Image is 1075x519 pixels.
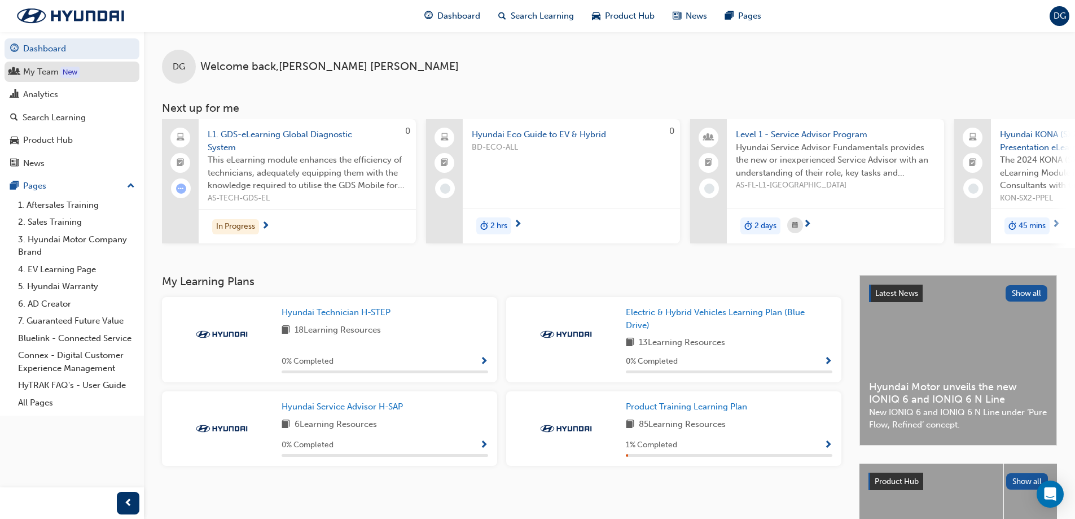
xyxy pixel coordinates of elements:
span: 0 [405,126,410,136]
a: 4. EV Learning Page [14,261,139,278]
span: people-icon [705,130,713,145]
h3: My Learning Plans [162,275,841,288]
a: All Pages [14,394,139,412]
span: New IONIQ 6 and IONIQ 6 N Line under ‘Pure Flow, Refined’ concept. [869,406,1047,431]
a: Hyundai Technician H-STEP [282,306,395,319]
a: search-iconSearch Learning [489,5,583,28]
span: Product Training Learning Plan [626,402,747,412]
a: Search Learning [5,107,139,128]
button: Show Progress [824,355,832,369]
span: chart-icon [10,90,19,100]
span: Dashboard [437,10,480,23]
span: next-icon [261,221,270,232]
span: Level 1 - Service Advisor Program [736,128,935,141]
span: Show Progress [480,441,488,451]
img: Trak [191,329,253,340]
span: 1 % Completed [626,439,677,452]
span: learningRecordVerb_ATTEMPT-icon [176,184,186,194]
span: book-icon [626,418,634,432]
span: news-icon [10,159,19,169]
span: Search Learning [511,10,574,23]
a: Latest NewsShow allHyundai Motor unveils the new IONIQ 6 and IONIQ 6 N LineNew IONIQ 6 and IONIQ ... [859,275,1057,446]
a: guage-iconDashboard [415,5,489,28]
span: car-icon [10,136,19,146]
a: My Team [5,62,139,82]
span: search-icon [10,113,18,123]
span: guage-icon [424,9,433,23]
span: duration-icon [744,219,752,233]
span: pages-icon [725,9,734,23]
img: Trak [535,329,597,340]
button: Pages [5,176,139,197]
span: Show Progress [824,357,832,367]
a: 0L1. GDS-eLearning Global Diagnostic SystemThis eLearning module enhances the efficiency of techn... [162,119,416,243]
span: next-icon [1052,220,1060,230]
a: Product Hub [5,130,139,151]
a: news-iconNews [664,5,716,28]
div: Analytics [23,88,58,101]
span: laptop-icon [969,130,977,145]
a: Connex - Digital Customer Experience Management [14,347,139,377]
span: Pages [738,10,761,23]
span: booktick-icon [441,156,449,171]
a: 5. Hyundai Warranty [14,278,139,295]
a: pages-iconPages [716,5,770,28]
img: Trak [535,423,597,434]
img: Trak [191,423,253,434]
div: Pages [23,180,46,193]
h3: Next up for me [144,102,1075,115]
span: laptop-icon [177,130,185,145]
span: Show Progress [824,441,832,451]
span: booktick-icon [705,156,713,171]
span: learningRecordVerb_NONE-icon [704,184,714,194]
a: 0Hyundai Eco Guide to EV & HybridBD-ECO-ALLduration-icon2 hrs [426,119,680,243]
span: BD-ECO-ALL [472,141,671,154]
span: search-icon [498,9,506,23]
span: 18 Learning Resources [295,324,381,338]
a: Product Training Learning Plan [626,400,752,413]
a: Level 1 - Service Advisor ProgramHyundai Service Advisor Fundamentals provides the new or inexper... [690,119,944,243]
span: DG [173,60,185,73]
span: people-icon [10,67,19,77]
button: Show Progress [480,438,488,452]
span: L1. GDS-eLearning Global Diagnostic System [208,128,407,154]
span: learningRecordVerb_NONE-icon [440,184,450,194]
a: Trak [6,4,135,28]
span: news-icon [673,9,681,23]
div: Product Hub [23,134,73,147]
span: Electric & Hybrid Vehicles Learning Plan (Blue Drive) [626,307,805,330]
span: Product Hub [875,477,919,486]
span: pages-icon [10,181,19,191]
span: Hyundai Eco Guide to EV & Hybrid [472,128,671,141]
button: Show Progress [824,438,832,452]
div: News [23,157,45,170]
a: 1. Aftersales Training [14,197,139,214]
span: laptop-icon [441,130,449,145]
a: News [5,153,139,174]
a: HyTRAK FAQ's - User Guide [14,377,139,394]
a: Dashboard [5,38,139,59]
span: AS-FL-L1-[GEOGRAPHIC_DATA] [736,179,935,192]
a: Analytics [5,84,139,105]
span: Show Progress [480,357,488,367]
a: Hyundai Service Advisor H-SAP [282,400,407,413]
div: Tooltip anchor [60,67,80,78]
span: guage-icon [10,44,19,54]
span: News [686,10,707,23]
span: 45 mins [1019,220,1046,233]
span: 6 Learning Resources [295,418,377,432]
span: book-icon [282,324,290,338]
span: booktick-icon [177,156,185,171]
span: Welcome back , [PERSON_NAME] [PERSON_NAME] [200,60,459,73]
span: 0 % Completed [282,355,334,368]
span: 0 % Completed [626,355,678,368]
span: up-icon [127,179,135,194]
span: This eLearning module enhances the efficiency of technicians, adequately equipping them with the ... [208,154,407,192]
span: Hyundai Motor unveils the new IONIQ 6 and IONIQ 6 N Line [869,381,1047,406]
span: DG [1054,10,1066,23]
span: 2 days [754,220,776,233]
span: book-icon [282,418,290,432]
button: DG [1050,6,1069,26]
span: learningRecordVerb_NONE-icon [968,184,979,194]
span: 0 % Completed [282,439,334,452]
